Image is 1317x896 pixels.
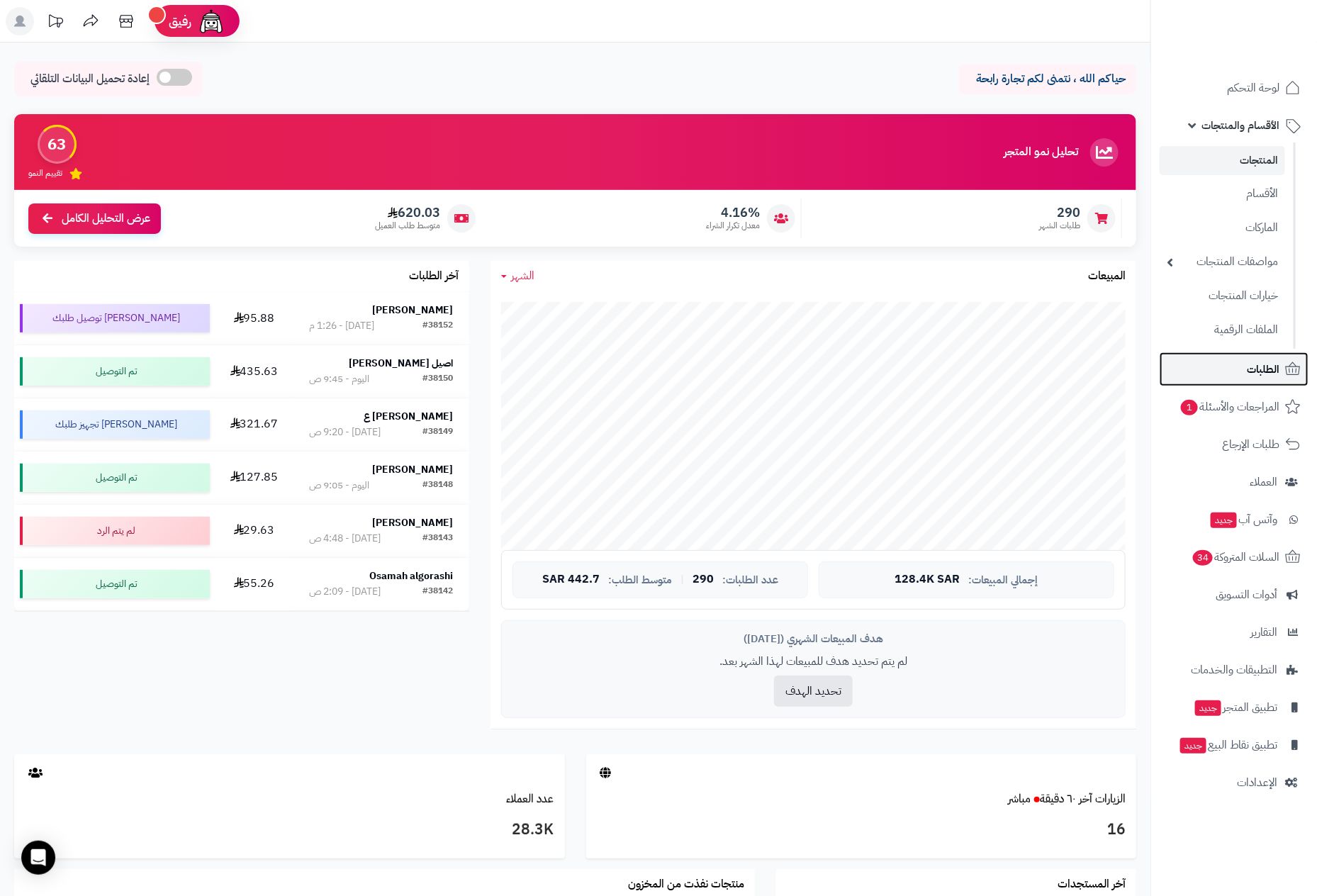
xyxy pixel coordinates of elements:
a: السلات المتروكة34 [1160,540,1308,574]
a: تطبيق نقاط البيعجديد [1160,728,1308,762]
a: الطلبات [1160,352,1308,386]
a: المراجعات والأسئلة1 [1160,390,1308,424]
strong: اصيل [PERSON_NAME] [349,356,453,371]
small: مباشر [1008,790,1031,807]
div: [DATE] - 2:09 ص [309,585,381,599]
div: #38149 [422,425,453,439]
a: الزيارات آخر ٦٠ دقيقةمباشر [1008,790,1126,807]
span: | [680,574,684,585]
div: #38142 [422,585,453,599]
div: [DATE] - 1:26 م [309,319,374,333]
h3: منتجات نفذت من المخزون [628,878,744,891]
div: اليوم - 9:45 ص [309,372,369,386]
h3: 16 [597,818,1126,842]
span: عرض التحليل الكامل [62,211,150,227]
div: #38150 [422,372,453,386]
strong: [PERSON_NAME] [372,515,453,530]
a: طلبات الإرجاع [1160,427,1308,461]
td: 95.88 [215,292,293,345]
td: 29.63 [215,505,293,557]
span: الإعدادات [1237,773,1277,793]
span: تقييم النمو [28,167,62,179]
h3: تحليل نمو المتجر [1004,146,1078,159]
span: إعادة تحميل البيانات التلقائي [30,71,150,87]
span: طلبات الشهر [1039,220,1080,232]
a: التطبيقات والخدمات [1160,653,1308,687]
p: لم يتم تحديد هدف للمبيعات لهذا الشهر بعد. [512,654,1114,670]
a: المنتجات [1160,146,1285,175]
a: الماركات [1160,213,1285,243]
span: متوسط الطلب: [608,574,672,586]
h3: 28.3K [25,818,554,842]
div: [PERSON_NAME] تجهيز طلبك [20,410,210,439]
strong: [PERSON_NAME] ع [364,409,453,424]
a: مواصفات المنتجات [1160,247,1285,277]
span: طلبات الإرجاع [1222,435,1279,454]
span: رفيق [169,13,191,30]
div: هدف المبيعات الشهري ([DATE]) [512,632,1114,646]
div: [PERSON_NAME] توصيل طلبك [20,304,210,332]
a: العملاء [1160,465,1308,499]
a: الشهر [501,268,534,284]
a: أدوات التسويق [1160,578,1308,612]
a: الملفات الرقمية [1160,315,1285,345]
span: 442.7 SAR [542,573,600,586]
span: التطبيقات والخدمات [1191,660,1277,680]
span: 4.16% [706,205,760,220]
div: #38143 [422,532,453,546]
a: التقارير [1160,615,1308,649]
div: #38148 [422,478,453,493]
div: تم التوصيل [20,464,210,492]
button: تحديد الهدف [774,676,853,707]
div: تم التوصيل [20,570,210,598]
td: 127.85 [215,452,293,504]
span: الأقسام والمنتجات [1201,116,1279,135]
div: اليوم - 9:05 ص [309,478,369,493]
a: تحديثات المنصة [38,7,73,39]
span: إجمالي المبيعات: [969,574,1038,586]
span: تطبيق نقاط البيع [1179,735,1277,755]
strong: Osamah algorashi [369,569,453,583]
span: لوحة التحكم [1227,78,1279,98]
span: جديد [1211,513,1237,528]
a: وآتس آبجديد [1160,503,1308,537]
a: لوحة التحكم [1160,71,1308,105]
span: 620.03 [375,205,440,220]
span: جديد [1180,738,1206,754]
a: خيارات المنتجات [1160,281,1285,311]
span: 128.4K SAR [895,573,960,586]
strong: [PERSON_NAME] [372,462,453,477]
span: 34 [1193,550,1213,566]
td: 435.63 [215,345,293,398]
div: #38152 [422,319,453,333]
span: الطلبات [1247,359,1279,379]
h3: آخر المستجدات [1058,878,1126,891]
h3: آخر الطلبات [409,270,459,283]
span: أدوات التسويق [1216,585,1277,605]
span: معدل تكرار الشراء [706,220,760,232]
td: 321.67 [215,398,293,451]
div: لم يتم الرد [20,517,210,545]
span: متوسط طلب العميل [375,220,440,232]
span: 1 [1181,400,1198,415]
span: 290 [693,573,714,586]
span: العملاء [1250,472,1277,492]
a: الإعدادات [1160,766,1308,800]
div: Open Intercom Messenger [21,841,55,875]
span: المراجعات والأسئلة [1179,397,1279,417]
span: عدد الطلبات: [722,574,778,586]
a: عرض التحليل الكامل [28,203,161,234]
span: السلات المتروكة [1192,547,1279,567]
td: 55.26 [215,558,293,610]
span: التقارير [1250,622,1277,642]
a: عدد العملاء [507,790,554,807]
img: logo-2.png [1221,40,1304,69]
span: 290 [1039,205,1080,220]
span: وآتس آب [1209,510,1277,530]
span: تطبيق المتجر [1194,698,1277,717]
div: [DATE] - 9:20 ص [309,425,381,439]
p: حياكم الله ، نتمنى لكم تجارة رابحة [970,71,1126,87]
span: الشهر [511,267,534,284]
a: الأقسام [1160,179,1285,209]
div: [DATE] - 4:48 ص [309,532,381,546]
